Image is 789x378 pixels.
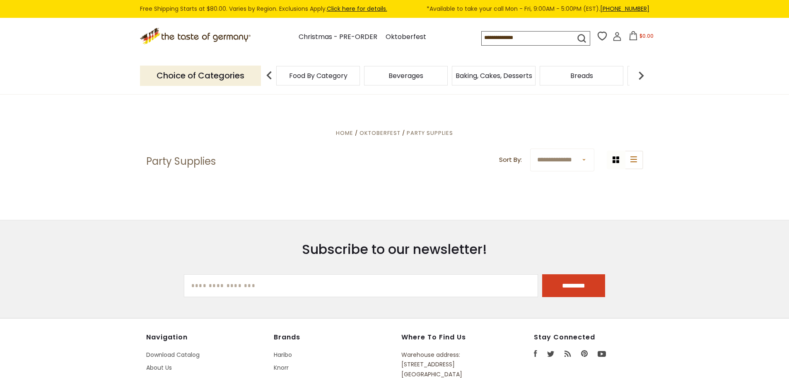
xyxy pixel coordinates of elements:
h1: Party Supplies [146,155,216,168]
h4: Brands [274,333,393,341]
label: Sort By: [499,155,522,165]
button: $0.00 [623,31,659,44]
span: $0.00 [639,32,654,39]
a: Haribo [274,351,292,359]
a: Food By Category [289,73,347,79]
a: Christmas - PRE-ORDER [299,32,377,43]
a: Oktoberfest [386,32,426,43]
span: *Available to take your call Mon - Fri, 9:00AM - 5:00PM (EST). [427,4,649,14]
a: [PHONE_NUMBER] [600,5,649,13]
h4: Stay Connected [534,333,643,341]
a: Party Supplies [407,129,453,137]
a: Knorr [274,363,289,372]
h3: Subscribe to our newsletter! [184,241,606,258]
p: Choice of Categories [140,66,261,86]
a: Oktoberfest [360,129,401,137]
a: About Us [146,363,172,372]
a: Home [336,129,353,137]
img: next arrow [633,67,649,84]
a: Breads [570,73,593,79]
div: Free Shipping Starts at $80.00. Varies by Region. Exclusions Apply. [140,4,649,14]
a: Beverages [388,73,423,79]
a: Baking, Cakes, Desserts [456,73,532,79]
img: previous arrow [261,67,277,84]
a: Download Catalog [146,351,200,359]
h4: Where to find us [401,333,496,341]
a: Click here for details. [327,5,387,13]
h4: Navigation [146,333,265,341]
